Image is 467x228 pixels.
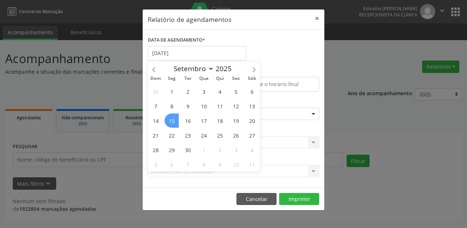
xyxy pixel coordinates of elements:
span: Setembro 28, 2025 [148,143,163,157]
span: Setembro 8, 2025 [165,99,179,113]
span: Setembro 9, 2025 [181,99,195,113]
button: Close [310,9,324,27]
button: Imprimir [279,193,319,205]
span: Setembro 20, 2025 [245,113,259,128]
span: Outubro 9, 2025 [213,157,227,171]
span: Setembro 21, 2025 [148,128,163,142]
span: Setembro 16, 2025 [181,113,195,128]
span: Setembro 27, 2025 [245,128,259,142]
span: Setembro 13, 2025 [245,99,259,113]
span: Outubro 11, 2025 [245,157,259,171]
span: Setembro 7, 2025 [148,99,163,113]
span: Ter [180,76,196,81]
span: Seg [164,76,180,81]
span: Setembro 29, 2025 [165,143,179,157]
span: Setembro 6, 2025 [245,84,259,98]
span: Outubro 2, 2025 [213,143,227,157]
span: Setembro 19, 2025 [229,113,243,128]
span: Setembro 12, 2025 [229,99,243,113]
label: DATA DE AGENDAMENTO [148,35,205,46]
label: ATÉ [235,66,319,77]
span: Setembro 5, 2025 [229,84,243,98]
input: Selecione o horário final [235,77,319,92]
span: Setembro 15, 2025 [165,113,179,128]
span: Setembro 14, 2025 [148,113,163,128]
span: Outubro 5, 2025 [148,157,163,171]
select: Month [170,63,214,74]
span: Outubro 3, 2025 [229,143,243,157]
span: Setembro 11, 2025 [213,99,227,113]
span: Outubro 8, 2025 [197,157,211,171]
span: Setembro 26, 2025 [229,128,243,142]
span: Setembro 2, 2025 [181,84,195,98]
span: Setembro 10, 2025 [197,99,211,113]
input: Year [214,64,238,73]
button: Cancelar [236,193,277,205]
span: Setembro 24, 2025 [197,128,211,142]
span: Outubro 4, 2025 [245,143,259,157]
span: Setembro 30, 2025 [181,143,195,157]
span: Setembro 1, 2025 [165,84,179,98]
span: Setembro 17, 2025 [197,113,211,128]
span: Dom [148,76,164,81]
span: Sáb [244,76,260,81]
span: Setembro 4, 2025 [213,84,227,98]
input: Selecione uma data ou intervalo [148,46,246,61]
h5: Relatório de agendamentos [148,15,231,24]
span: Outubro 6, 2025 [165,157,179,171]
span: Setembro 22, 2025 [165,128,179,142]
span: Setembro 23, 2025 [181,128,195,142]
span: Outubro 10, 2025 [229,157,243,171]
span: Setembro 18, 2025 [213,113,227,128]
span: Outubro 7, 2025 [181,157,195,171]
span: Outubro 1, 2025 [197,143,211,157]
span: Qua [196,76,212,81]
span: Agosto 31, 2025 [148,84,163,98]
span: Sex [228,76,244,81]
span: Setembro 3, 2025 [197,84,211,98]
span: Qui [212,76,228,81]
span: Setembro 25, 2025 [213,128,227,142]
